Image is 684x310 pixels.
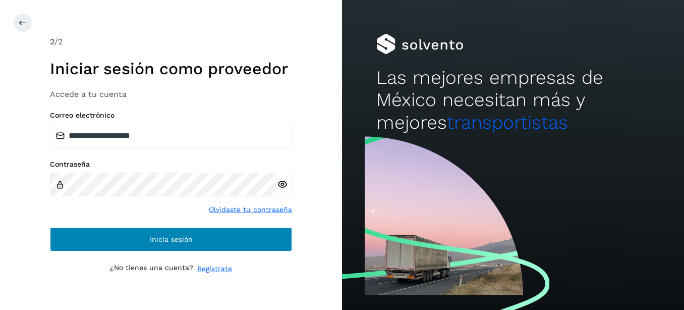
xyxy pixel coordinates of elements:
h1: Iniciar sesión como proveedor [50,59,292,78]
h3: Accede a tu cuenta [50,89,292,99]
label: Correo electrónico [50,111,292,120]
label: Contraseña [50,160,292,169]
p: ¿No tienes una cuenta? [110,264,193,274]
a: Regístrate [197,264,232,274]
button: Inicia sesión [50,227,292,251]
h2: Las mejores empresas de México necesitan más y mejores [376,67,650,134]
span: 2 [50,37,54,46]
div: /2 [50,36,292,48]
a: Olvidaste tu contraseña [209,204,292,215]
span: Inicia sesión [150,236,193,243]
span: transportistas [447,112,568,133]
